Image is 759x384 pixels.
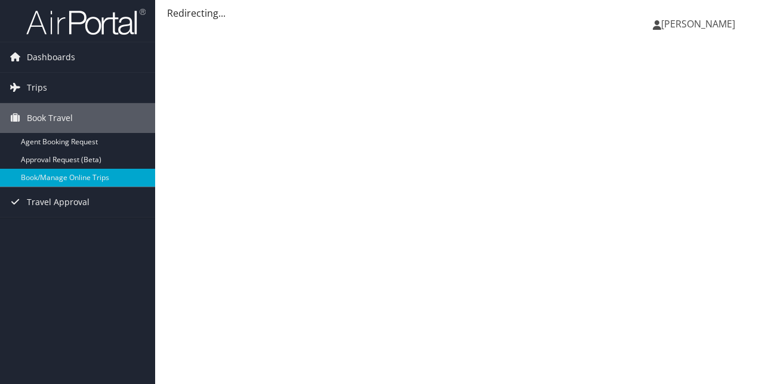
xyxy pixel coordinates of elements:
span: Book Travel [27,103,73,133]
span: [PERSON_NAME] [661,17,735,30]
div: Redirecting... [167,6,747,20]
span: Trips [27,73,47,103]
span: Travel Approval [27,187,90,217]
span: Dashboards [27,42,75,72]
a: [PERSON_NAME] [653,6,747,42]
img: airportal-logo.png [26,8,146,36]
